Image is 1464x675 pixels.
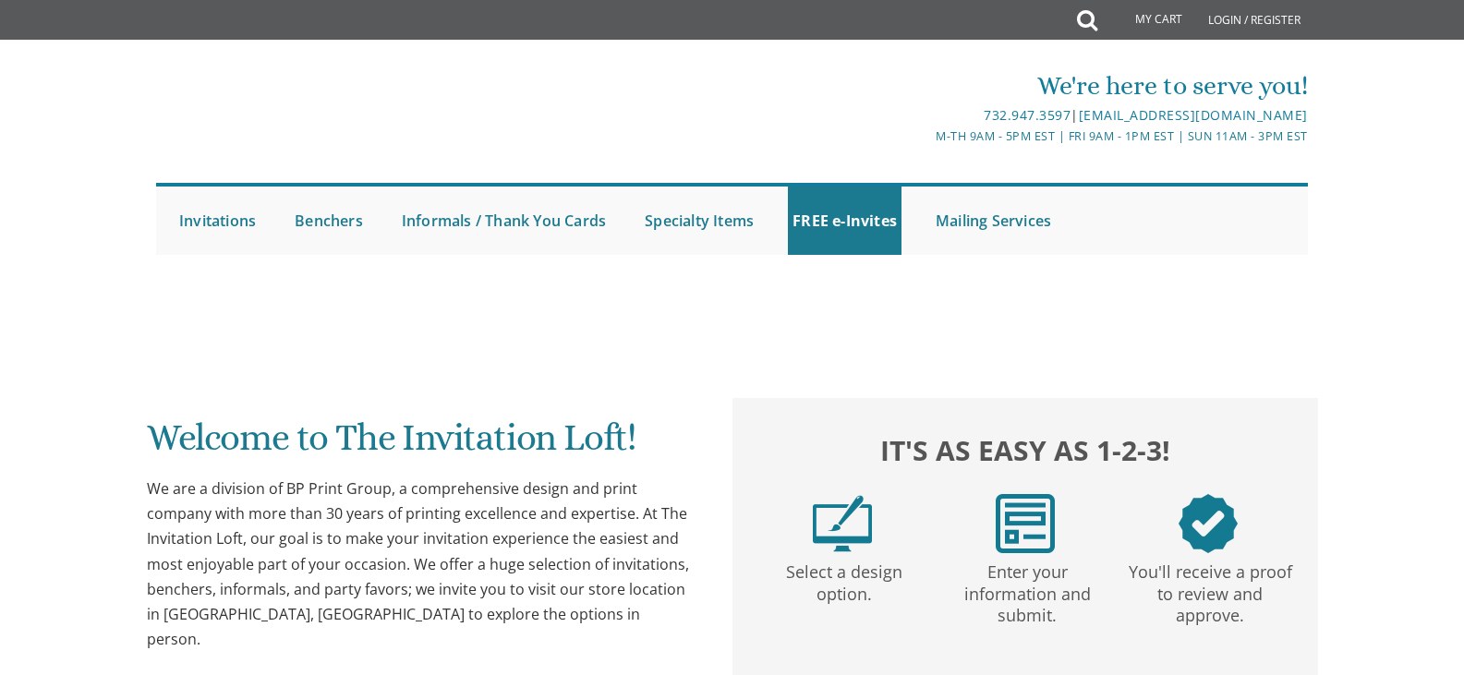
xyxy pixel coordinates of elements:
div: M-Th 9am - 5pm EST | Fri 9am - 1pm EST | Sun 11am - 3pm EST [541,127,1308,146]
a: Specialty Items [640,187,758,255]
a: My Cart [1095,2,1195,39]
a: 732.947.3597 [984,106,1071,124]
a: Informals / Thank You Cards [397,187,611,255]
a: Invitations [175,187,260,255]
p: You'll receive a proof to review and approve. [1122,553,1298,627]
div: | [541,104,1308,127]
img: step1.png [813,494,872,553]
div: We are a division of BP Print Group, a comprehensive design and print company with more than 30 y... [147,476,696,652]
a: Mailing Services [931,187,1056,255]
a: FREE e-Invites [788,187,901,255]
h2: It's as easy as 1-2-3! [751,429,1300,471]
p: Enter your information and submit. [939,553,1115,627]
h1: Welcome to The Invitation Loft! [147,417,696,472]
a: [EMAIL_ADDRESS][DOMAIN_NAME] [1079,106,1308,124]
p: Select a design option. [756,553,932,606]
img: step2.png [996,494,1055,553]
div: We're here to serve you! [541,67,1308,104]
img: step3.png [1179,494,1238,553]
a: Benchers [290,187,368,255]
